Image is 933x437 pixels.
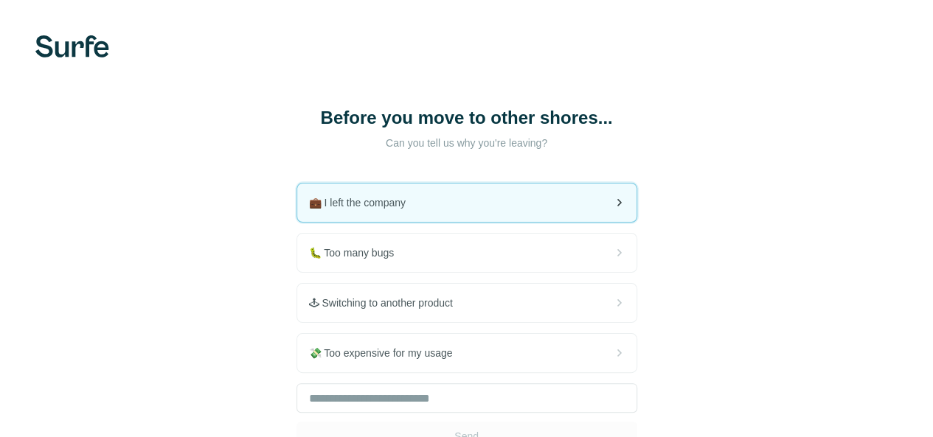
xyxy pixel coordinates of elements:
[309,346,465,360] span: 💸 Too expensive for my usage
[319,136,614,150] p: Can you tell us why you're leaving?
[35,35,109,57] img: Surfe's logo
[309,195,417,210] span: 💼 I left the company
[309,245,406,260] span: 🐛 Too many bugs
[319,106,614,130] h1: Before you move to other shores...
[309,296,465,310] span: 🕹 Switching to another product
